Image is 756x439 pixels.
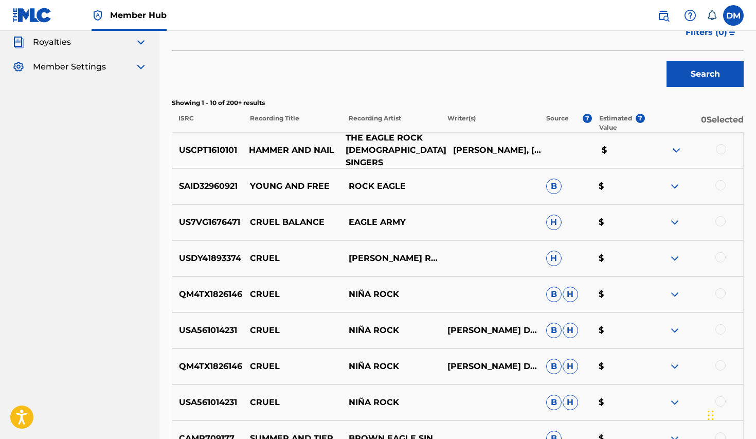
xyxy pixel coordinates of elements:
span: ? [636,114,645,123]
img: search [657,9,670,22]
span: B [546,179,562,194]
span: H [563,359,578,374]
p: ROCK EAGLE [342,180,441,192]
p: CRUEL [243,396,342,409]
span: H [563,287,578,302]
p: USA561014231 [172,324,243,337]
p: Estimated Value [599,114,636,132]
img: expand [669,180,681,192]
span: B [546,395,562,410]
img: filter [728,29,736,36]
span: B [546,359,562,374]
p: QM4TX1826146 [172,288,243,301]
span: Member Settings [33,61,106,73]
p: $ [592,252,645,265]
p: US7VG1676471 [172,216,243,229]
button: Search [667,61,744,87]
span: B [546,287,562,302]
img: expand [670,144,682,156]
div: Drag [708,400,714,431]
p: USCPT1610101 [172,144,242,156]
p: Writer(s) [441,114,539,132]
img: Member Settings [12,61,25,73]
div: Help [680,5,700,26]
p: $ [592,180,645,192]
img: Top Rightsholder [92,9,104,22]
span: Royalties [33,36,71,48]
span: Filters ( 0 ) [686,26,727,39]
p: $ [592,324,645,337]
p: HAMMER AND NAIL [242,144,339,156]
p: $ [592,396,645,409]
p: Source [546,114,569,132]
img: expand [135,61,147,73]
p: NIÑA ROCK [342,396,441,409]
span: H [546,215,562,230]
p: USA561014231 [172,396,243,409]
p: NIÑA ROCK [342,324,441,337]
p: CRUEL [243,288,342,301]
p: $ [592,288,645,301]
a: Public Search [653,5,674,26]
p: YOUNG AND FREE [243,180,342,192]
p: [PERSON_NAME] DE [PERSON_NAME] [441,324,539,337]
div: User Menu [723,5,744,26]
p: CRUEL [243,324,342,337]
p: ISRC [172,114,243,132]
p: $ [592,360,645,373]
img: expand [669,324,681,337]
p: CRUEL [243,360,342,373]
span: H [546,251,562,266]
p: EAGLE ARMY [342,216,441,229]
span: H [563,395,578,410]
span: Member Hub [110,9,167,21]
img: expand [669,396,681,409]
div: Notifications [707,10,717,21]
p: NIÑA ROCK [342,288,441,301]
p: [PERSON_NAME] ROCK [342,252,441,265]
span: H [563,323,578,338]
p: [PERSON_NAME], [PERSON_NAME] [446,144,543,156]
img: help [684,9,696,22]
span: ? [583,114,592,123]
p: CRUEL [243,252,342,265]
p: THE EAGLE ROCK [DEMOGRAPHIC_DATA] SINGERS [339,132,446,169]
span: B [546,323,562,338]
iframe: Chat Widget [705,390,756,439]
p: SAID32960921 [172,180,243,192]
p: Recording Title [243,114,341,132]
p: 0 Selected [645,114,744,132]
p: Recording Artist [341,114,440,132]
img: Royalties [12,36,25,48]
p: USDY41893374 [172,252,243,265]
p: [PERSON_NAME] DE [PERSON_NAME] [441,360,539,373]
img: expand [135,36,147,48]
img: expand [669,288,681,301]
p: NIÑA ROCK [342,360,441,373]
p: $ [592,216,645,229]
p: $ [595,144,646,156]
button: Filters (0) [679,20,744,45]
img: expand [669,216,681,229]
p: CRUEL BALANCE [243,216,342,229]
img: expand [669,360,681,373]
img: MLC Logo [12,8,52,23]
img: expand [669,252,681,265]
p: Showing 1 - 10 of 200+ results [172,98,744,108]
p: QM4TX1826146 [172,360,243,373]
